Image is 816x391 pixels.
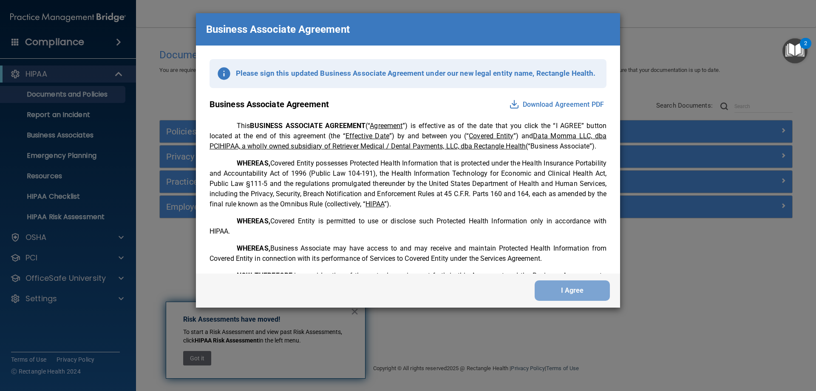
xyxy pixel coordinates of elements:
span: WHEREAS, [237,159,270,167]
p: Please sign this updated Business Associate Agreement under our new legal entity name, Rectangle ... [236,67,595,80]
p: Covered Entity is permitted to use or disclose such Protected Health Information only in accordan... [210,216,606,237]
p: This (“ ”) is effective as of the date that you click the “I AGREE” button located at the end of ... [210,121,606,151]
u: Effective Date [346,132,389,140]
u: Agreement [370,122,402,130]
button: I Agree [535,280,610,301]
span: BUSINESS ASSOCIATE AGREEMENT [250,122,365,130]
p: Covered Entity possesses Protected Health Information that is protected under the Health Insuranc... [210,158,606,209]
p: Business Associate Agreement [206,20,350,39]
p: in consideration of the mutual promises set forth in this Agreement and the Business Arrangements... [210,271,606,301]
p: Business Associate may have access to and may receive and maintain Protected Health Information f... [210,243,606,264]
u: Data Momma LLC, dba PCIHIPAA, a wholly owned subsidiary of Retriever Medical / Dental Payments, L... [210,132,606,150]
button: Download Agreement PDF [507,98,606,111]
span: WHEREAS, [237,217,270,225]
span: NOW THEREFORE, [237,271,294,280]
button: Open Resource Center, 2 new notifications [782,38,807,63]
u: HIPAA [365,200,384,208]
u: Covered Entity [469,132,513,140]
div: 2 [804,43,807,54]
span: WHEREAS, [237,244,270,252]
p: Business Associate Agreement [210,97,329,112]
